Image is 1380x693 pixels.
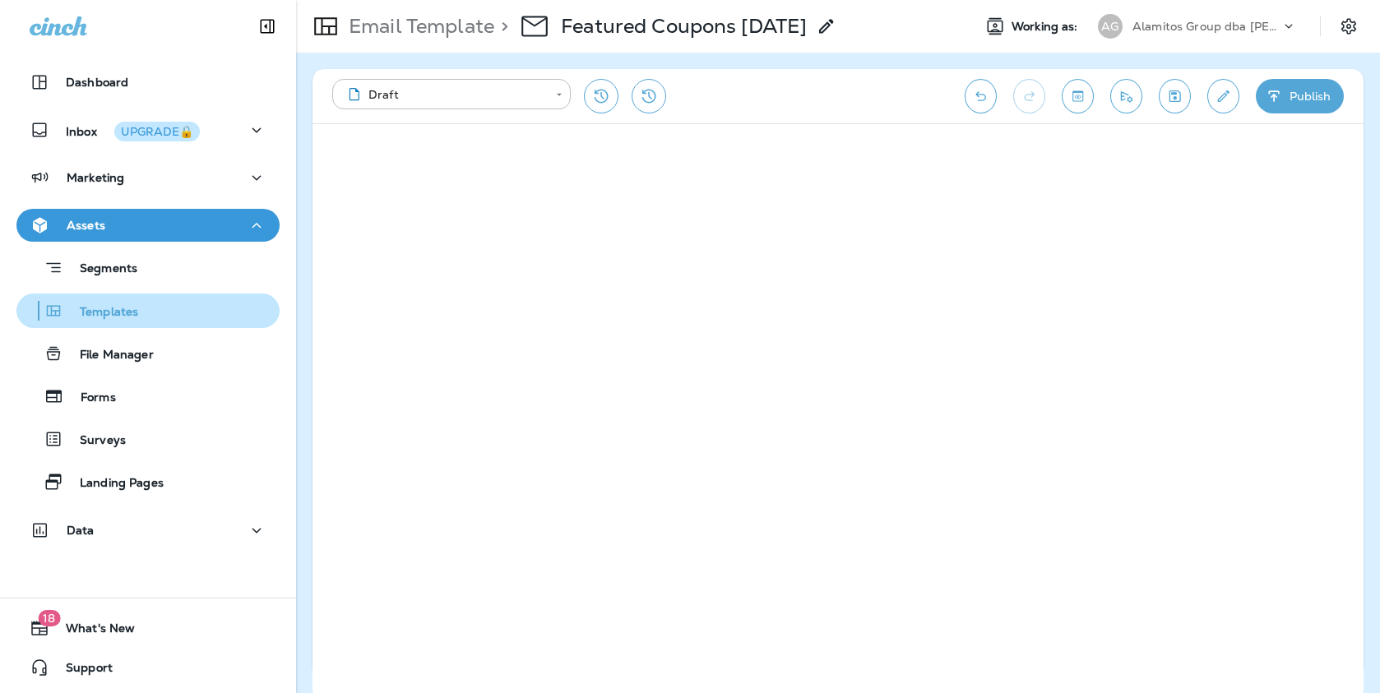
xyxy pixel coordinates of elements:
span: 18 [38,610,60,626]
p: Dashboard [66,76,128,89]
button: Restore from previous version [584,79,618,113]
div: Featured Coupons August 2025 [561,14,807,39]
div: AG [1098,14,1123,39]
button: View Changelog [632,79,666,113]
p: Surveys [63,433,126,449]
p: Alamitos Group dba [PERSON_NAME] [1132,20,1280,33]
button: Publish [1256,79,1344,113]
p: Marketing [67,171,124,184]
div: Draft [344,86,544,103]
button: 18What's New [16,612,280,644]
button: Forms [16,379,280,413]
span: Support [49,661,113,681]
p: Segments [63,261,137,278]
button: Surveys [16,422,280,456]
div: UPGRADE🔒 [121,126,193,137]
p: Featured Coupons [DATE] [561,14,807,39]
button: Marketing [16,161,280,194]
button: UPGRADE🔒 [114,122,200,141]
button: Save [1159,79,1191,113]
button: Support [16,651,280,684]
button: Templates [16,293,280,328]
button: Collapse Sidebar [244,10,290,43]
span: What's New [49,621,135,641]
p: Forms [64,390,116,406]
button: Landing Pages [16,464,280,499]
p: > [494,14,508,39]
p: Data [67,524,95,537]
button: Segments [16,250,280,285]
p: File Manager [63,348,154,363]
button: Settings [1334,12,1364,41]
p: Assets [67,219,105,232]
button: Toggle preview [1062,79,1094,113]
button: Send test email [1110,79,1142,113]
p: Inbox [66,122,200,139]
button: Edit details [1207,79,1239,113]
button: InboxUPGRADE🔒 [16,113,280,146]
button: Dashboard [16,66,280,99]
button: Undo [965,79,997,113]
button: Assets [16,209,280,242]
button: File Manager [16,336,280,371]
p: Landing Pages [63,476,164,492]
p: Email Template [342,14,494,39]
button: Data [16,514,280,547]
p: Templates [63,305,138,321]
span: Working as: [1012,20,1081,34]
